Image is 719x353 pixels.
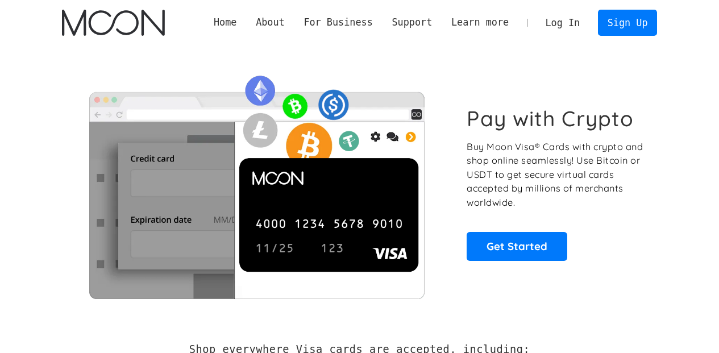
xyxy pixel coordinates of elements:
[62,68,451,298] img: Moon Cards let you spend your crypto anywhere Visa is accepted.
[451,15,509,30] div: Learn more
[246,15,294,30] div: About
[62,10,165,36] a: home
[467,232,567,260] a: Get Started
[294,15,383,30] div: For Business
[304,15,372,30] div: For Business
[62,10,165,36] img: Moon Logo
[536,10,589,35] a: Log In
[256,15,285,30] div: About
[392,15,432,30] div: Support
[442,15,518,30] div: Learn more
[467,106,634,131] h1: Pay with Crypto
[204,15,246,30] a: Home
[467,140,645,210] p: Buy Moon Visa® Cards with crypto and shop online seamlessly! Use Bitcoin or USDT to get secure vi...
[598,10,657,35] a: Sign Up
[383,15,442,30] div: Support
